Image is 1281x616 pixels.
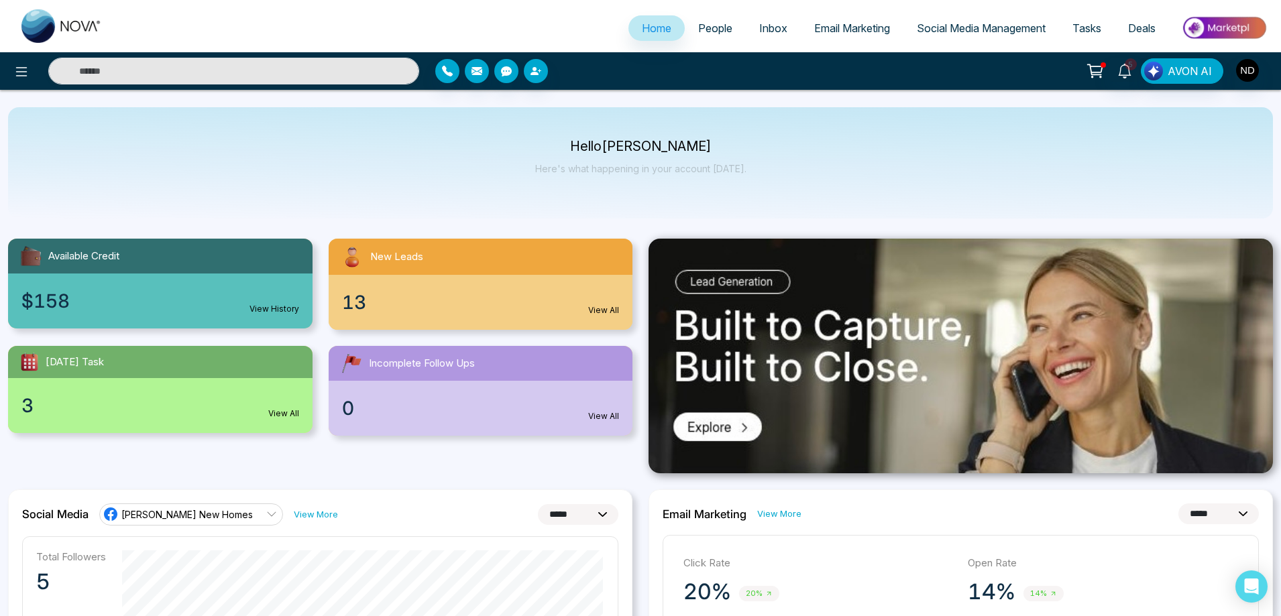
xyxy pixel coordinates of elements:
[903,15,1059,41] a: Social Media Management
[1141,58,1223,84] button: AVON AI
[1059,15,1115,41] a: Tasks
[294,508,338,521] a: View More
[369,356,475,371] span: Incomplete Follow Ups
[1072,21,1101,35] span: Tasks
[268,408,299,420] a: View All
[321,239,641,330] a: New Leads13View All
[588,410,619,422] a: View All
[739,586,779,601] span: 20%
[1236,59,1259,82] img: User Avatar
[917,21,1046,35] span: Social Media Management
[48,249,119,264] span: Available Credit
[683,578,731,605] p: 20%
[683,556,954,571] p: Click Rate
[339,244,365,269] img: newLeads.svg
[1176,13,1273,43] img: Market-place.gif
[759,21,787,35] span: Inbox
[757,507,801,520] a: View More
[1115,15,1169,41] a: Deals
[814,21,890,35] span: Email Marketing
[46,355,104,370] span: [DATE] Task
[746,15,801,41] a: Inbox
[19,351,40,373] img: todayTask.svg
[36,568,106,595] p: 5
[642,21,671,35] span: Home
[628,15,685,41] a: Home
[1109,58,1141,82] a: 5
[968,556,1239,571] p: Open Rate
[801,15,903,41] a: Email Marketing
[1168,63,1212,79] span: AVON AI
[370,249,423,265] span: New Leads
[21,9,102,43] img: Nova CRM Logo
[121,508,253,521] span: [PERSON_NAME] New Homes
[685,15,746,41] a: People
[698,21,732,35] span: People
[649,239,1273,473] img: .
[36,550,106,563] p: Total Followers
[21,287,70,315] span: $158
[342,288,366,316] span: 13
[535,163,746,174] p: Here's what happening in your account [DATE].
[1125,58,1137,70] span: 5
[339,351,364,375] img: followUps.svg
[1023,586,1064,601] span: 14%
[535,141,746,152] p: Hello [PERSON_NAME]
[19,244,43,268] img: availableCredit.svg
[1235,570,1268,603] div: Open Intercom Messenger
[342,394,354,422] span: 0
[1144,62,1163,80] img: Lead Flow
[21,391,34,420] span: 3
[321,346,641,436] a: Incomplete Follow Ups0View All
[968,578,1015,605] p: 14%
[1128,21,1156,35] span: Deals
[663,507,746,521] h2: Email Marketing
[22,507,89,521] h2: Social Media
[249,303,299,315] a: View History
[588,304,619,316] a: View All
